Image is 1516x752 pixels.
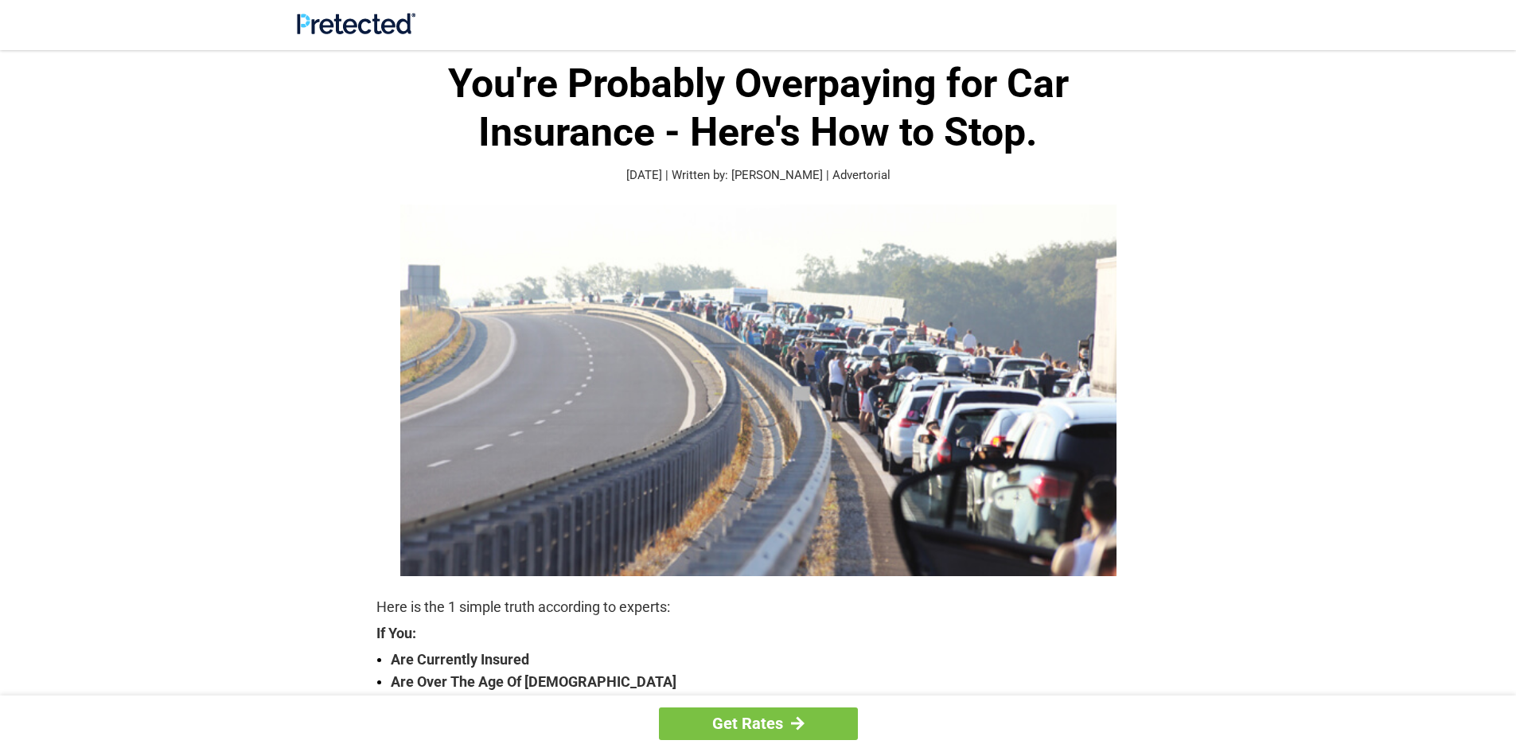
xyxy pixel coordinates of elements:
img: Site Logo [297,13,415,34]
strong: Are Currently Insured [391,649,1140,671]
strong: Drive Less Than 50 Miles Per Day [391,693,1140,715]
h1: You're Probably Overpaying for Car Insurance - Here's How to Stop. [376,60,1140,157]
a: Get Rates [659,707,858,740]
strong: Are Over The Age Of [DEMOGRAPHIC_DATA] [391,671,1140,693]
p: Here is the 1 simple truth according to experts: [376,596,1140,618]
p: [DATE] | Written by: [PERSON_NAME] | Advertorial [376,166,1140,185]
a: Site Logo [297,22,415,37]
strong: If You: [376,626,1140,641]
